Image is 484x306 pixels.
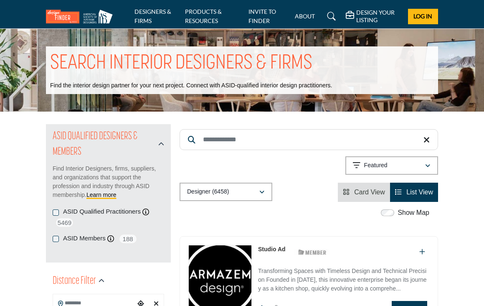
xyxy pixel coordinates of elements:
p: Find the interior design partner for your next project. Connect with ASID-qualified interior desi... [50,82,332,90]
button: Featured [345,156,438,175]
span: 188 [119,234,137,244]
p: Find Interior Designers, firms, suppliers, and organizations that support the profession and indu... [53,164,164,199]
p: Transforming Spaces with Timeless Design and Technical Precision Founded in [DATE], this innovati... [258,267,429,295]
a: INVITE TO FINDER [248,8,276,24]
p: Designer (6458) [187,188,229,196]
li: List View [390,183,438,202]
li: Card View [338,183,390,202]
a: Learn more [86,191,117,198]
a: View Card [343,189,385,196]
a: Studio Ad [258,246,286,252]
span: 5469 [55,217,74,228]
button: Log In [408,9,438,24]
img: Site Logo [46,10,117,23]
span: Card View [354,189,385,196]
label: Show Map [398,208,429,218]
input: ASID Members checkbox [53,236,59,242]
p: Studio Ad [258,245,286,254]
span: List View [406,189,433,196]
div: DESIGN YOUR LISTING [346,9,402,24]
a: Add To List [419,248,425,255]
a: PRODUCTS & RESOURCES [185,8,222,24]
h1: SEARCH INTERIOR DESIGNERS & FIRMS [50,51,312,76]
h5: DESIGN YOUR LISTING [356,9,402,24]
a: View List [395,189,433,196]
a: Search [319,10,341,23]
img: ASID Members Badge Icon [294,247,331,258]
a: ABOUT [295,13,315,20]
h2: ASID QUALIFIED DESIGNERS & MEMBERS [53,129,156,160]
a: DESIGNERS & FIRMS [134,8,171,24]
button: Designer (6458) [180,183,272,201]
a: Transforming Spaces with Timeless Design and Technical Precision Founded in [DATE], this innovati... [258,262,429,295]
label: ASID Members [63,234,106,243]
input: Search Keyword [180,129,438,150]
label: ASID Qualified Practitioners [63,207,141,217]
span: Log In [413,13,432,20]
h2: Distance Filter [53,274,96,289]
input: ASID Qualified Practitioners checkbox [53,209,59,216]
p: Featured [364,161,388,170]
